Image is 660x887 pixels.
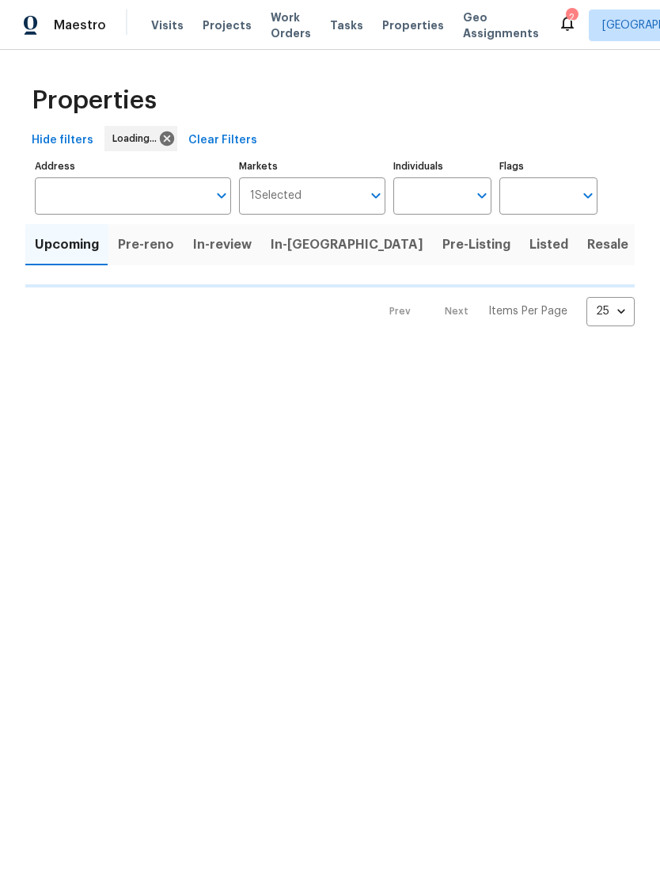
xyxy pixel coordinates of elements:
[182,126,264,155] button: Clear Filters
[118,234,174,256] span: Pre-reno
[586,291,635,332] div: 25
[32,93,157,108] span: Properties
[382,17,444,33] span: Properties
[112,131,163,147] span: Loading...
[499,162,597,171] label: Flags
[488,303,567,319] p: Items Per Page
[188,131,257,150] span: Clear Filters
[104,126,177,151] div: Loading...
[330,20,363,31] span: Tasks
[471,185,493,207] button: Open
[463,10,539,41] span: Geo Assignments
[374,297,635,326] nav: Pagination Navigation
[151,17,184,33] span: Visits
[35,162,231,171] label: Address
[365,185,387,207] button: Open
[239,162,386,171] label: Markets
[54,17,106,33] span: Maestro
[25,126,100,155] button: Hide filters
[577,185,599,207] button: Open
[442,234,510,256] span: Pre-Listing
[250,189,302,203] span: 1 Selected
[529,234,568,256] span: Listed
[271,10,311,41] span: Work Orders
[393,162,491,171] label: Individuals
[566,10,577,25] div: 2
[203,17,252,33] span: Projects
[193,234,252,256] span: In-review
[587,234,628,256] span: Resale
[32,131,93,150] span: Hide filters
[35,234,99,256] span: Upcoming
[211,185,233,207] button: Open
[271,234,423,256] span: In-[GEOGRAPHIC_DATA]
